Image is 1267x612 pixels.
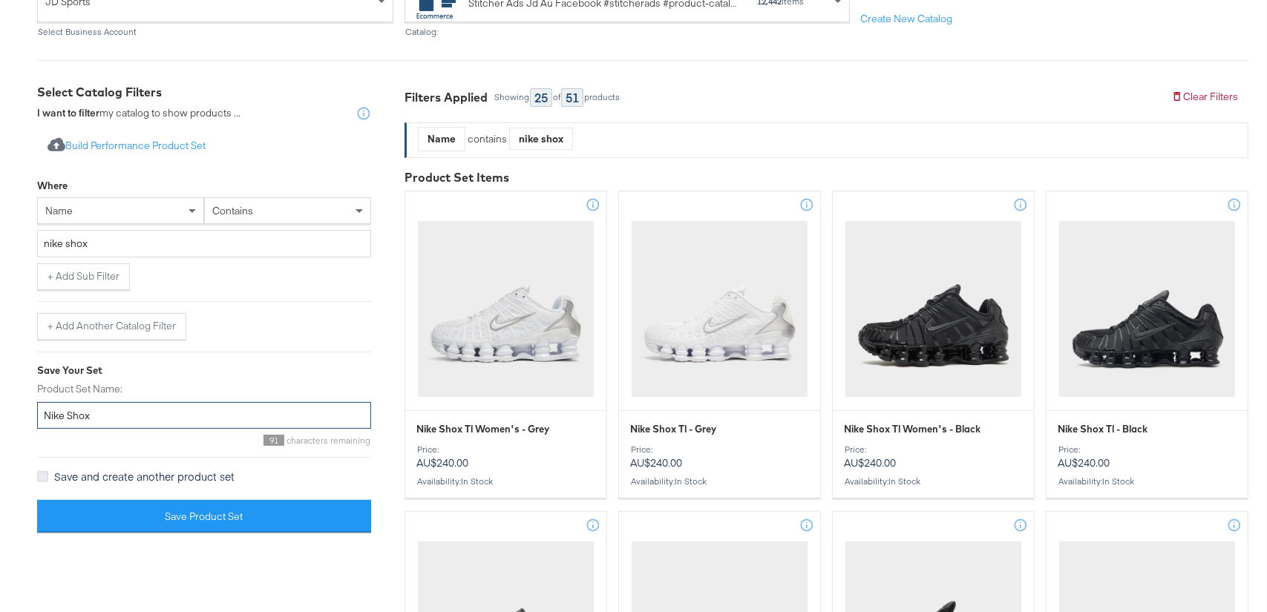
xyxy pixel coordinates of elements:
[416,444,595,455] div: Price:
[630,422,716,436] span: Nike Shox Tl - Grey
[1058,444,1237,455] div: Price:
[630,476,809,487] div: Availability :
[888,476,920,487] span: in stock
[583,92,621,102] div: products
[494,92,530,102] div: Showing
[37,133,216,160] button: Build Performance Product Set
[37,500,371,533] button: Save Product Set
[844,444,1023,455] div: Price:
[419,128,465,151] div: Name
[37,179,68,193] div: Where
[510,128,572,150] div: nike shox
[37,27,393,37] div: Select Business Account
[263,435,284,446] span: 91
[1161,84,1248,111] button: Clear Filters
[37,435,371,446] div: characters remaining
[844,476,1023,487] div: Availability :
[552,92,561,102] div: of
[416,444,595,470] p: AU$240.00
[850,6,963,33] button: Create New Catalog
[630,444,809,455] div: Price:
[37,84,371,101] div: Select Catalog Filters
[37,230,371,257] input: Enter a value for your filter
[1058,444,1237,470] p: AU$240.00
[1058,422,1147,436] span: Nike Shox Tl - Black
[844,422,980,436] span: Nike Shox Tl Women's - Black
[212,204,253,217] span: contains
[37,106,240,121] div: my catalog to show products ...
[37,263,130,290] button: + Add Sub Filter
[1102,476,1134,487] span: in stock
[37,313,186,340] button: + Add Another Catalog Filter
[37,363,371,378] div: Save Your Set
[465,132,509,146] div: contains
[530,88,552,107] div: 25
[1058,476,1237,487] div: Availability :
[561,88,583,107] div: 51
[37,382,371,396] label: Product Set Name:
[54,469,235,484] span: Save and create another product set
[37,106,99,119] strong: I want to filter
[461,476,493,487] span: in stock
[416,422,549,436] span: Nike Shox Tl Women's - Grey
[37,402,371,430] input: Give your set a descriptive name
[45,204,73,217] span: name
[844,444,1023,470] p: AU$240.00
[416,476,595,487] div: Availability :
[405,169,1248,186] div: Product Set Items
[675,476,707,487] span: in stock
[405,89,488,106] div: Filters Applied
[630,444,809,470] p: AU$240.00
[405,27,850,37] div: Catalog:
